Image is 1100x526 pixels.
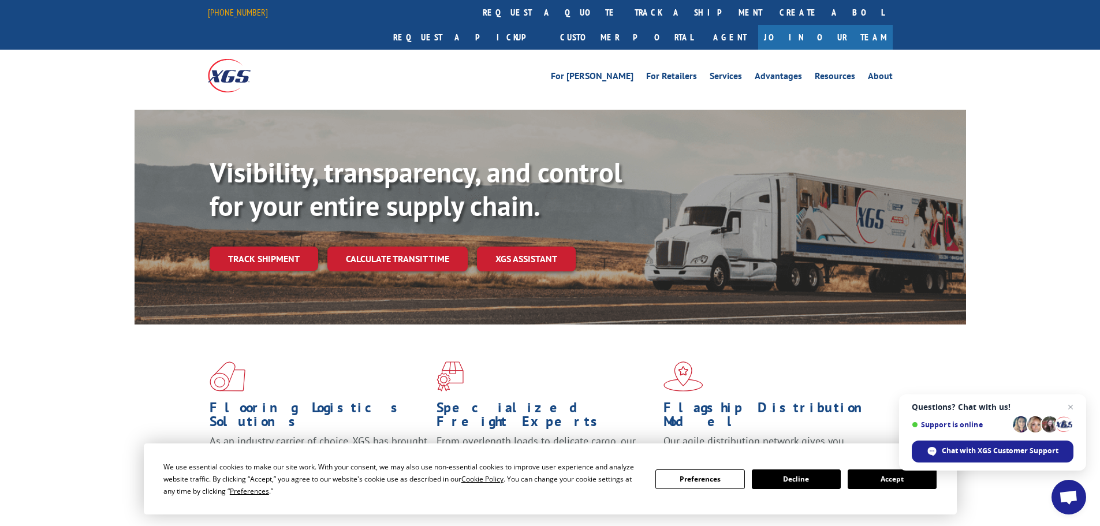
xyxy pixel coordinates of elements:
span: Preferences [230,486,269,496]
a: Track shipment [210,247,318,271]
button: Accept [848,469,937,489]
span: Support is online [912,420,1009,429]
b: Visibility, transparency, and control for your entire supply chain. [210,154,622,223]
a: Agent [702,25,758,50]
a: Resources [815,72,855,84]
a: Request a pickup [385,25,551,50]
span: Chat with XGS Customer Support [942,446,1058,456]
div: Chat with XGS Customer Support [912,441,1073,462]
a: About [868,72,893,84]
img: xgs-icon-flagship-distribution-model-red [663,361,703,391]
span: Our agile distribution network gives you nationwide inventory management on demand. [663,434,876,461]
button: Decline [752,469,841,489]
a: [PHONE_NUMBER] [208,6,268,18]
div: Cookie Consent Prompt [144,443,957,514]
img: xgs-icon-total-supply-chain-intelligence-red [210,361,245,391]
span: Questions? Chat with us! [912,402,1073,412]
a: Advantages [755,72,802,84]
span: Cookie Policy [461,474,504,484]
a: Calculate transit time [327,247,468,271]
a: Join Our Team [758,25,893,50]
a: XGS ASSISTANT [477,247,576,271]
span: As an industry carrier of choice, XGS has brought innovation and dedication to flooring logistics... [210,434,427,475]
a: For Retailers [646,72,697,84]
img: xgs-icon-focused-on-flooring-red [437,361,464,391]
a: Services [710,72,742,84]
h1: Specialized Freight Experts [437,401,655,434]
button: Preferences [655,469,744,489]
div: We use essential cookies to make our site work. With your consent, we may also use non-essential ... [163,461,642,497]
div: Open chat [1051,480,1086,514]
h1: Flooring Logistics Solutions [210,401,428,434]
a: For [PERSON_NAME] [551,72,633,84]
span: Close chat [1064,400,1077,414]
a: Customer Portal [551,25,702,50]
h1: Flagship Distribution Model [663,401,882,434]
p: From overlength loads to delicate cargo, our experienced staff knows the best way to move your fr... [437,434,655,486]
